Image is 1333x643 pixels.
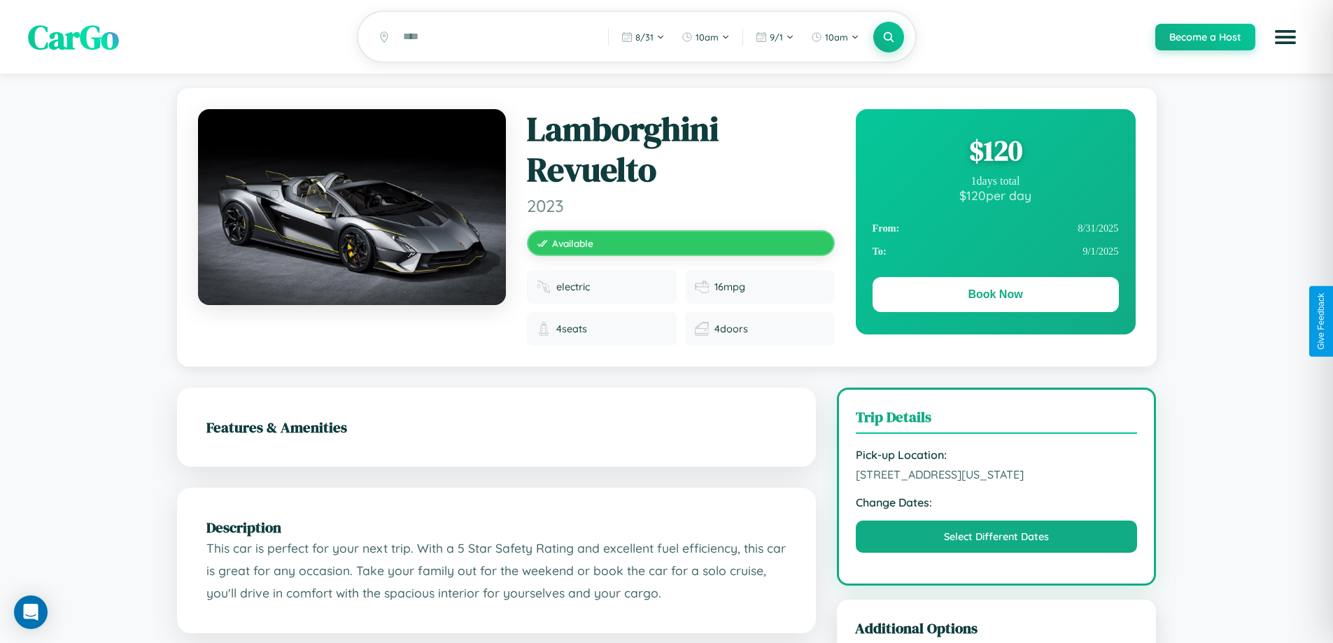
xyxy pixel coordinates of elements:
[527,109,835,190] h1: Lamborghini Revuelto
[206,537,787,604] p: This car is perfect for your next trip. With a 5 Star Safety Rating and excellent fuel efficiency...
[28,14,119,60] span: CarGo
[696,31,719,43] span: 10am
[873,188,1119,203] div: $ 120 per day
[695,322,709,336] img: Doors
[14,595,48,629] div: Open Intercom Messenger
[675,26,737,48] button: 10am
[873,132,1119,169] div: $ 120
[206,517,787,537] h2: Description
[556,281,590,293] span: electric
[856,495,1138,509] strong: Change Dates:
[695,280,709,294] img: Fuel efficiency
[873,277,1119,312] button: Book Now
[552,237,593,249] span: Available
[873,222,900,234] strong: From:
[1316,293,1326,350] div: Give Feedback
[527,195,835,216] span: 2023
[714,323,748,335] span: 4 doors
[749,26,801,48] button: 9/1
[635,31,654,43] span: 8 / 31
[537,280,551,294] img: Fuel type
[614,26,672,48] button: 8/31
[873,175,1119,188] div: 1 days total
[873,246,887,257] strong: To:
[556,323,587,335] span: 4 seats
[856,467,1138,481] span: [STREET_ADDRESS][US_STATE]
[825,31,848,43] span: 10am
[856,407,1138,434] h3: Trip Details
[770,31,783,43] span: 9 / 1
[873,240,1119,263] div: 9 / 1 / 2025
[856,448,1138,462] strong: Pick-up Location:
[856,521,1138,553] button: Select Different Dates
[206,417,787,437] h2: Features & Amenities
[714,281,745,293] span: 16 mpg
[1266,17,1305,57] button: Open menu
[804,26,866,48] button: 10am
[537,322,551,336] img: Seats
[198,109,506,305] img: Lamborghini Revuelto 2023
[873,217,1119,240] div: 8 / 31 / 2025
[1155,24,1255,50] button: Become a Host
[855,618,1138,638] h3: Additional Options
